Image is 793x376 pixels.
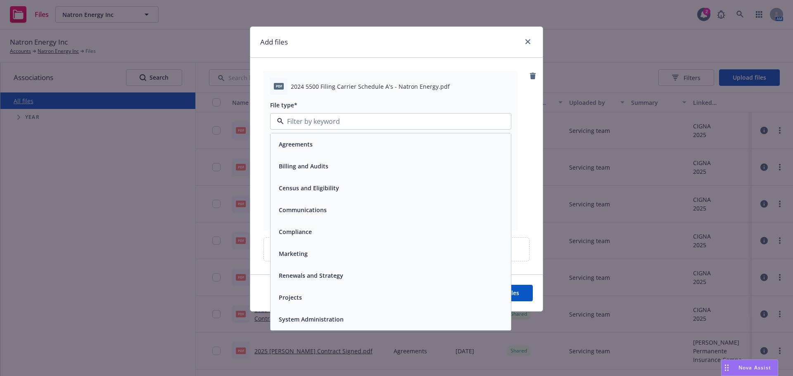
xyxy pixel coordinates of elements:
[291,82,450,91] span: 2024 5500 Filing Carrier Schedule A's - Natron Energy.pdf
[279,206,327,214] button: Communications
[279,315,344,324] button: System Administration
[260,37,288,47] h1: Add files
[279,140,313,149] button: Agreements
[279,184,339,192] button: Census and Eligibility
[523,37,533,47] a: close
[264,237,529,261] div: Upload new files
[721,359,778,376] button: Nova Assist
[274,83,284,89] span: pdf
[722,360,732,376] div: Drag to move
[279,227,312,236] button: Compliance
[270,101,297,109] span: File type*
[279,271,343,280] button: Renewals and Strategy
[528,71,538,81] a: remove
[738,364,771,371] span: Nova Assist
[279,293,302,302] button: Projects
[279,162,328,170] button: Billing and Audits
[284,116,494,126] input: Filter by keyword
[279,249,308,258] button: Marketing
